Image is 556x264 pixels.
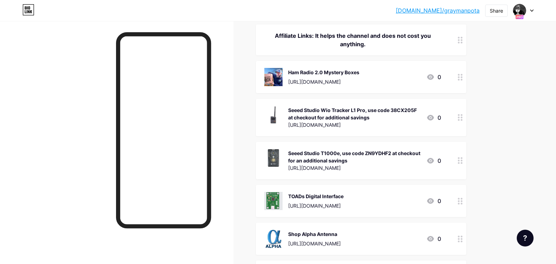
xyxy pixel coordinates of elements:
a: [DOMAIN_NAME]/graymanpota [396,6,480,15]
div: Seeed Studio T1000e, use code ZN9YDHF2 at checkout for an additional savings [288,150,421,164]
div: [URL][DOMAIN_NAME] [288,164,421,172]
div: [URL][DOMAIN_NAME] [288,240,341,247]
div: [URL][DOMAIN_NAME] [288,121,421,128]
div: 0 [426,235,441,243]
div: 0 [426,113,441,122]
img: Seeed Studio Wio Tracker L1 Pro, use code 38CX205F at checkout for additional savings [264,106,283,124]
div: [URL][DOMAIN_NAME] [288,202,344,209]
div: Ham Radio 2.0 Mystery Boxes [288,69,359,76]
img: TOADs Digital Interface [264,192,283,210]
div: Seeed Studio Wio Tracker L1 Pro, use code 38CX205F at checkout for additional savings [288,106,421,121]
div: Share [490,7,503,14]
div: 0 [426,157,441,165]
div: TOADs Digital Interface [288,193,344,200]
div: 0 [426,197,441,205]
img: Ham Radio 2.0 Mystery Boxes [264,68,283,86]
div: [URL][DOMAIN_NAME] [288,78,359,85]
div: 0 [426,73,441,81]
img: Seeed Studio T1000e, use code ZN9YDHF2 at checkout for an additional savings [264,149,283,167]
img: Shop Alpha Antenna [264,230,283,248]
div: Shop Alpha Antenna [288,230,341,238]
div: Affiliate Links: It helps the channel and does not cost you anything. [264,32,441,48]
img: graymanpota [513,4,526,17]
